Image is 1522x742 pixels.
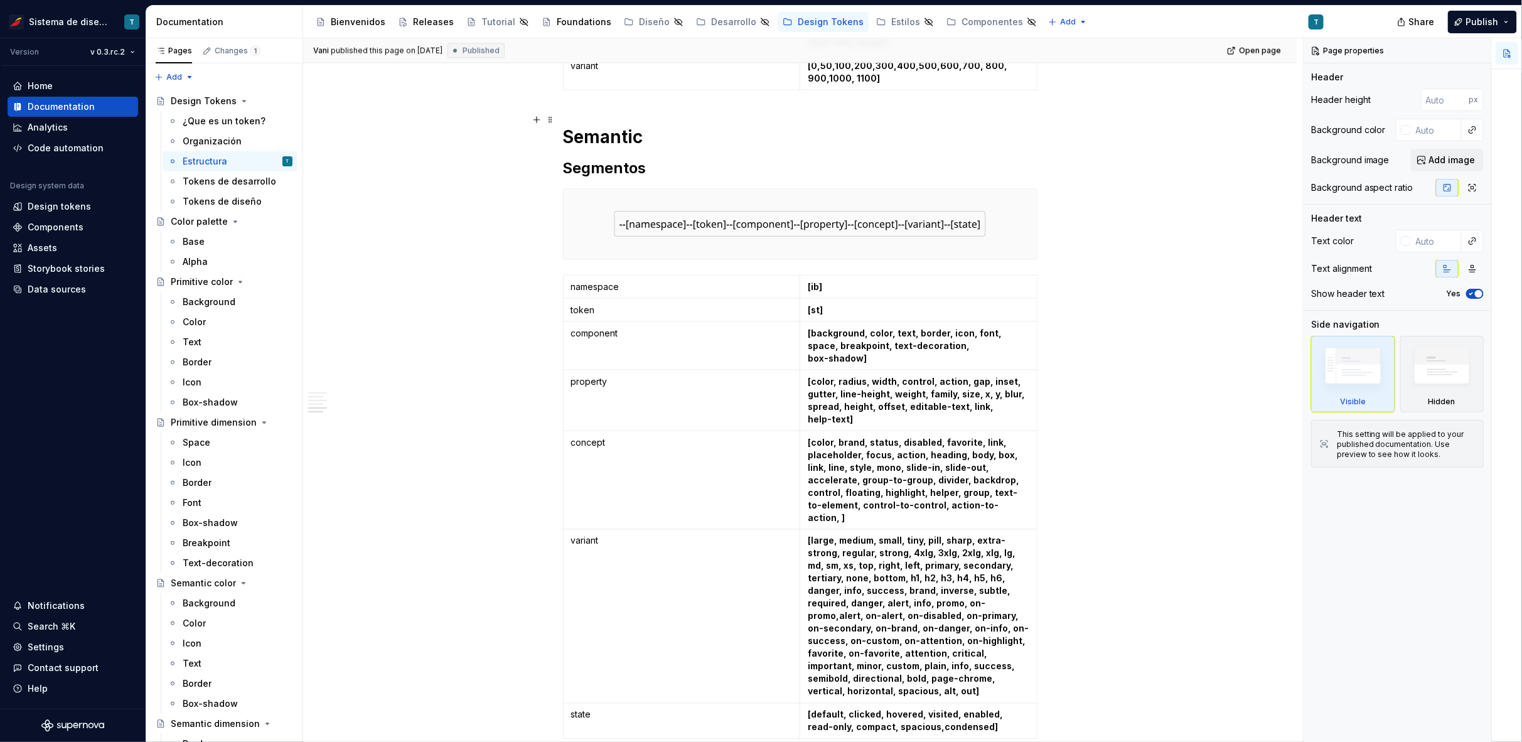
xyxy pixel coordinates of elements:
div: Semantic color [171,577,236,589]
strong: [ib] [808,281,822,292]
a: Border [163,352,297,372]
a: Assets [8,238,138,258]
span: Add [166,72,182,82]
div: T [286,155,289,168]
span: Open page [1239,46,1281,56]
div: Semantic dimension [171,718,260,730]
span: Add [1060,17,1076,27]
a: Code automation [8,138,138,158]
a: Tokens de desarrollo [163,171,297,191]
a: Icon [163,453,297,473]
a: Icon [163,633,297,653]
div: Search ⌘K [28,620,75,633]
div: Icon [183,376,201,389]
p: px [1469,95,1479,105]
a: Semantic color [151,573,297,593]
a: Diseño [619,12,689,32]
a: Primitive color [151,272,297,292]
a: Base [163,232,297,252]
div: Hidden [1428,397,1455,407]
a: Text [163,332,297,352]
div: Tokens de desarrollo [183,175,276,188]
div: Design tokens [28,200,91,213]
strong: [background, color, text, border, icon, font, space, breakpoint, text-decoration, [808,328,1004,351]
div: Organización [183,135,242,148]
a: Space [163,433,297,453]
strong: box-shadow] [808,353,867,363]
div: Tutorial [481,16,515,28]
strong: [color, radius, width, control, action, gap, inset, gutter, line-height, weight, family, size, x,... [808,376,1027,412]
a: Analytics [8,117,138,137]
div: Box-shadow [183,517,238,529]
div: Foundations [557,16,611,28]
button: v 0.3.rc.2 [85,43,141,61]
div: Desarrollo [711,16,756,28]
a: Box-shadow [163,513,297,533]
a: Data sources [8,279,138,299]
div: Font [183,497,201,509]
div: Background [183,296,235,308]
a: Design tokens [8,196,138,217]
div: Changes [215,46,260,56]
svg: Supernova Logo [41,719,104,732]
a: Settings [8,637,138,657]
div: Space [183,436,210,449]
strong: [default, clicked, hovered, visited, enabled, read-only, compact, spacious,condensed] [808,709,1005,733]
a: Open page [1223,42,1287,60]
span: Add image [1429,154,1476,166]
div: Documentation [156,16,297,28]
p: namespace [571,281,792,293]
a: Alpha [163,252,297,272]
label: Yes [1447,289,1461,299]
div: Code automation [28,142,104,154]
div: Color [183,316,206,328]
h1: Semantic [563,126,1037,148]
div: T [1314,17,1319,27]
div: Icon [183,456,201,469]
a: Componentes [941,12,1042,32]
div: Border [183,356,212,368]
div: Documentation [28,100,95,113]
p: property [571,375,792,388]
div: This setting will be applied to your published documentation. Use preview to see how it looks. [1337,429,1476,460]
a: Desarrollo [691,12,775,32]
strong: [color, brand, status, disabled, favorite, link, placeholder, focus, action, heading, body, box, ... [808,437,1021,523]
a: Text-decoration [163,553,297,573]
div: Page tree [311,9,1042,35]
div: Header text [1311,212,1362,225]
div: Box-shadow [183,396,238,409]
div: Releases [413,16,454,28]
div: Background aspect ratio [1311,181,1413,194]
div: Visible [1311,336,1395,412]
div: Assets [28,242,57,254]
div: Background [183,597,235,610]
div: ¿Que es un token? [183,115,265,127]
a: Color palette [151,212,297,232]
strong: [large, medium, small, tiny, pill, sharp, extra-strong, regular, strong, 4xlg, 3xlg, 2xlg, xlg, l... [808,535,1029,697]
div: Alpha [183,255,208,268]
div: Components [28,221,83,234]
a: Background [163,593,297,613]
div: Visible [1340,397,1366,407]
div: Sistema de diseño Iberia [29,16,109,28]
p: concept [571,436,792,449]
a: Estilos [871,12,939,32]
p: token [571,304,792,316]
div: Version [10,47,39,57]
div: Background image [1311,154,1390,166]
div: Storybook stories [28,262,105,275]
div: Hidden [1400,336,1484,412]
a: Box-shadow [163,694,297,714]
span: 1 [250,46,260,56]
a: ¿Que es un token? [163,111,297,131]
div: Componentes [962,16,1023,28]
div: Text alignment [1311,262,1372,275]
a: Foundations [537,12,616,32]
img: 55604660-494d-44a9-beb2-692398e9940a.png [9,14,24,30]
a: Box-shadow [163,392,297,412]
div: Text color [1311,235,1354,247]
input: Auto [1411,230,1462,252]
div: Box-shadow [183,697,238,710]
strong: [st] [808,304,823,315]
p: state [571,709,792,721]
